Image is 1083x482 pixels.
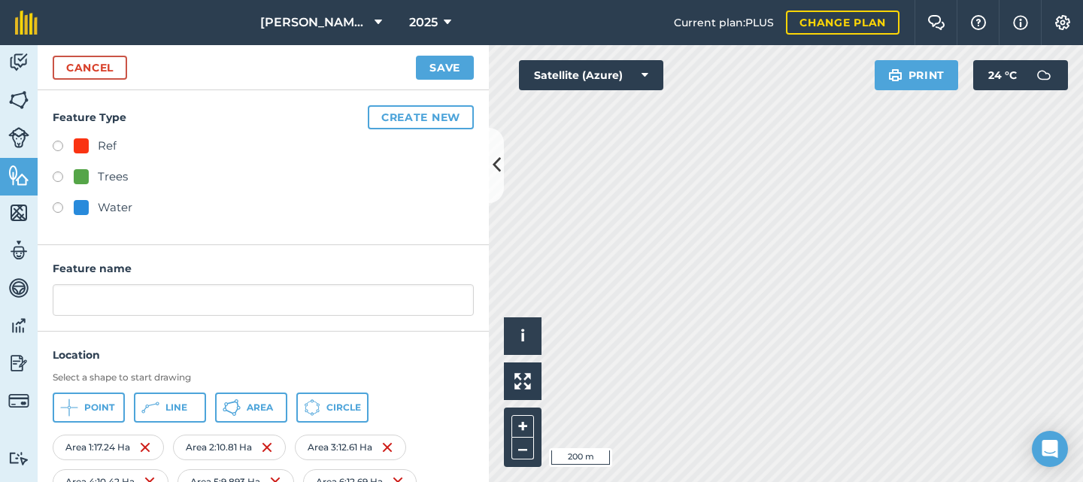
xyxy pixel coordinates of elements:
img: Four arrows, one pointing top left, one top right, one bottom right and the last bottom left [514,373,531,390]
a: Change plan [786,11,899,35]
div: Area 3 : 12.61 Ha [295,435,406,460]
img: svg+xml;base64,PHN2ZyB4bWxucz0iaHR0cDovL3d3dy53My5vcmcvMjAwMC9zdmciIHdpZHRoPSIxNyIgaGVpZ2h0PSIxNy... [1013,14,1028,32]
img: svg+xml;base64,PHN2ZyB4bWxucz0iaHR0cDovL3d3dy53My5vcmcvMjAwMC9zdmciIHdpZHRoPSIxNiIgaGVpZ2h0PSIyNC... [139,438,151,456]
h4: Feature Type [53,105,474,129]
img: svg+xml;base64,PD94bWwgdmVyc2lvbj0iMS4wIiBlbmNvZGluZz0idXRmLTgiPz4KPCEtLSBHZW5lcmF0b3I6IEFkb2JlIE... [8,314,29,337]
button: Area [215,393,287,423]
div: Area 1 : 17.24 Ha [53,435,164,460]
img: svg+xml;base64,PD94bWwgdmVyc2lvbj0iMS4wIiBlbmNvZGluZz0idXRmLTgiPz4KPCEtLSBHZW5lcmF0b3I6IEFkb2JlIE... [8,127,29,148]
button: 24 °C [973,60,1068,90]
img: svg+xml;base64,PD94bWwgdmVyc2lvbj0iMS4wIiBlbmNvZGluZz0idXRmLTgiPz4KPCEtLSBHZW5lcmF0b3I6IEFkb2JlIE... [8,51,29,74]
a: Cancel [53,56,127,80]
img: svg+xml;base64,PD94bWwgdmVyc2lvbj0iMS4wIiBlbmNvZGluZz0idXRmLTgiPz4KPCEtLSBHZW5lcmF0b3I6IEFkb2JlIE... [8,451,29,465]
div: Ref [98,137,117,155]
button: Line [134,393,206,423]
img: fieldmargin Logo [15,11,38,35]
span: Current plan : PLUS [674,14,774,31]
img: svg+xml;base64,PHN2ZyB4bWxucz0iaHR0cDovL3d3dy53My5vcmcvMjAwMC9zdmciIHdpZHRoPSI1NiIgaGVpZ2h0PSI2MC... [8,202,29,224]
span: [PERSON_NAME] Farms [260,14,369,32]
img: svg+xml;base64,PHN2ZyB4bWxucz0iaHR0cDovL3d3dy53My5vcmcvMjAwMC9zdmciIHdpZHRoPSIxOSIgaGVpZ2h0PSIyNC... [888,66,902,84]
img: svg+xml;base64,PHN2ZyB4bWxucz0iaHR0cDovL3d3dy53My5vcmcvMjAwMC9zdmciIHdpZHRoPSIxNiIgaGVpZ2h0PSIyNC... [261,438,273,456]
button: Create new [368,105,474,129]
div: Trees [98,168,128,186]
img: svg+xml;base64,PHN2ZyB4bWxucz0iaHR0cDovL3d3dy53My5vcmcvMjAwMC9zdmciIHdpZHRoPSIxNiIgaGVpZ2h0PSIyNC... [381,438,393,456]
h4: Location [53,347,474,363]
button: Point [53,393,125,423]
img: Two speech bubbles overlapping with the left bubble in the forefront [927,15,945,30]
img: svg+xml;base64,PHN2ZyB4bWxucz0iaHR0cDovL3d3dy53My5vcmcvMjAwMC9zdmciIHdpZHRoPSI1NiIgaGVpZ2h0PSI2MC... [8,89,29,111]
span: Area [247,402,273,414]
img: svg+xml;base64,PD94bWwgdmVyc2lvbj0iMS4wIiBlbmNvZGluZz0idXRmLTgiPz4KPCEtLSBHZW5lcmF0b3I6IEFkb2JlIE... [8,239,29,262]
button: Satellite (Azure) [519,60,663,90]
span: Circle [326,402,361,414]
img: A question mark icon [969,15,987,30]
img: A cog icon [1054,15,1072,30]
div: Open Intercom Messenger [1032,431,1068,467]
button: – [511,438,534,459]
button: Circle [296,393,369,423]
span: Line [165,402,187,414]
div: Water [98,199,132,217]
button: + [511,415,534,438]
h4: Feature name [53,260,474,277]
button: Save [416,56,474,80]
span: 2025 [409,14,438,32]
img: svg+xml;base64,PD94bWwgdmVyc2lvbj0iMS4wIiBlbmNvZGluZz0idXRmLTgiPz4KPCEtLSBHZW5lcmF0b3I6IEFkb2JlIE... [8,277,29,299]
img: svg+xml;base64,PD94bWwgdmVyc2lvbj0iMS4wIiBlbmNvZGluZz0idXRmLTgiPz4KPCEtLSBHZW5lcmF0b3I6IEFkb2JlIE... [8,390,29,411]
span: i [520,326,525,345]
div: Area 2 : 10.81 Ha [173,435,286,460]
button: i [504,317,541,355]
img: svg+xml;base64,PD94bWwgdmVyc2lvbj0iMS4wIiBlbmNvZGluZz0idXRmLTgiPz4KPCEtLSBHZW5lcmF0b3I6IEFkb2JlIE... [1029,60,1059,90]
span: 24 ° C [988,60,1017,90]
button: Print [875,60,959,90]
img: svg+xml;base64,PD94bWwgdmVyc2lvbj0iMS4wIiBlbmNvZGluZz0idXRmLTgiPz4KPCEtLSBHZW5lcmF0b3I6IEFkb2JlIE... [8,352,29,374]
span: Point [84,402,114,414]
h3: Select a shape to start drawing [53,371,474,383]
img: svg+xml;base64,PHN2ZyB4bWxucz0iaHR0cDovL3d3dy53My5vcmcvMjAwMC9zdmciIHdpZHRoPSI1NiIgaGVpZ2h0PSI2MC... [8,164,29,186]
